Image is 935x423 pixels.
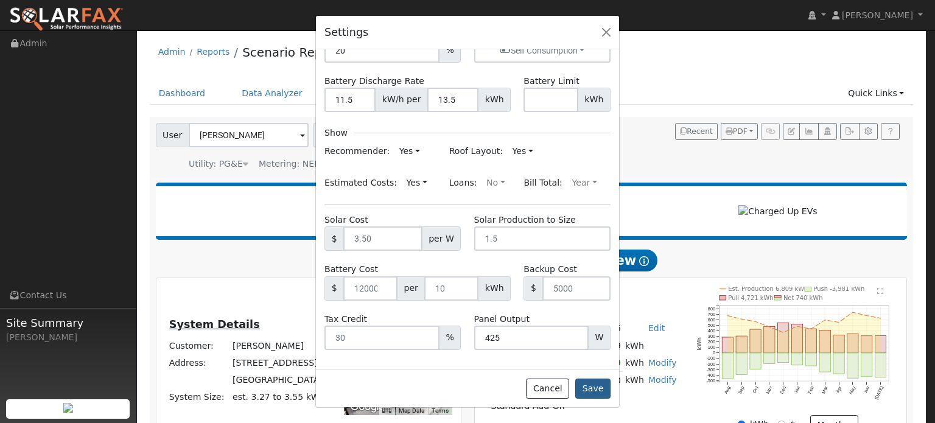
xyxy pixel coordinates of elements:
span: per W [422,226,461,251]
label: Battery Limit [524,75,579,88]
span: % [439,326,461,350]
span: % [439,38,461,63]
input: 1.5 [474,226,611,251]
button: Yes [506,142,539,161]
input: 0.0 [427,88,478,112]
span: kWh [478,276,511,301]
input: 10 [424,276,478,301]
button: Self Consumption [474,38,611,63]
button: No [480,173,511,193]
span: $ [324,276,344,301]
button: Yes [400,173,433,193]
button: Yes [393,142,426,161]
input: 12000 [343,276,397,301]
button: Cancel [526,379,569,399]
label: Solar Production to Size [474,214,576,226]
h5: Settings [324,24,368,40]
button: Year [566,173,603,193]
span: Bill Total: [524,177,562,187]
label: Backup Cost [524,263,576,276]
label: Panel Output [474,313,530,326]
label: Battery Cost [324,263,378,276]
span: $ [324,226,344,251]
span: kWh [478,88,511,112]
input: 30 [324,326,439,350]
h6: Show [324,128,348,138]
label: Battery Discharge Rate [324,75,424,88]
label: Solar Cost [324,214,368,226]
span: kWh [578,88,611,112]
span: Roof Layout: [449,146,503,156]
input: 5000 [542,276,611,301]
span: Loans: [449,177,477,187]
span: $ [524,276,543,301]
button: Save [575,379,611,399]
span: W [588,326,611,350]
input: 3.50 [343,226,422,251]
span: kW/h per [375,88,428,112]
label: Tax Credit [324,313,367,326]
span: per [397,276,425,301]
span: Estimated Costs: [324,177,397,187]
input: 0.0 [324,38,439,63]
input: 0.0 [324,88,376,112]
span: Recommender: [324,146,390,156]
